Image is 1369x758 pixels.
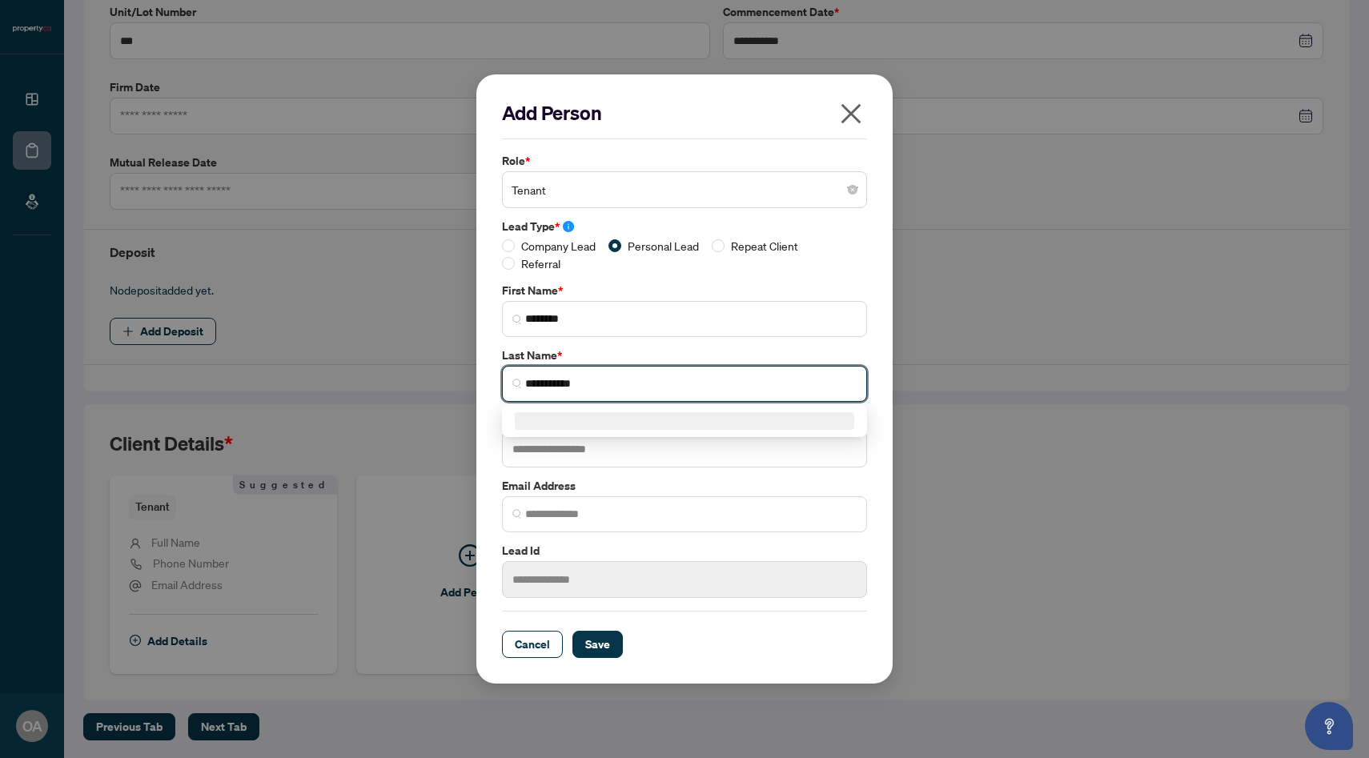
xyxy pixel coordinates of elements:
[515,237,602,255] span: Company Lead
[515,632,550,657] span: Cancel
[838,101,864,126] span: close
[621,237,705,255] span: Personal Lead
[512,315,522,324] img: search_icon
[512,174,857,205] span: Tenant
[515,255,567,272] span: Referral
[725,237,805,255] span: Repeat Client
[848,185,857,195] span: close-circle
[1305,702,1353,750] button: Open asap
[502,218,867,235] label: Lead Type
[502,542,867,559] label: Lead Id
[585,632,610,657] span: Save
[502,477,867,495] label: Email Address
[502,152,867,170] label: Role
[572,631,623,658] button: Save
[502,282,867,299] label: First Name
[502,631,563,658] button: Cancel
[512,379,522,388] img: search_icon
[502,100,867,126] h2: Add Person
[502,347,867,364] label: Last Name
[563,221,574,232] span: info-circle
[512,509,522,519] img: search_icon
